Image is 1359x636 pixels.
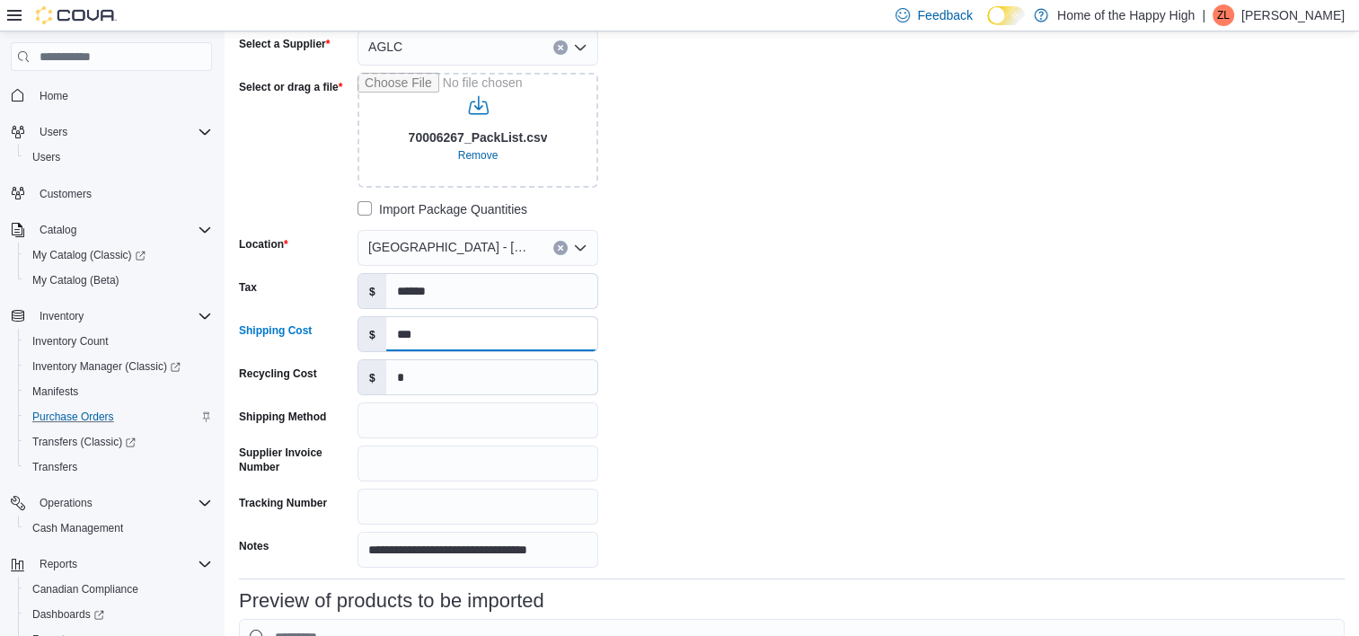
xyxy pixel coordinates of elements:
label: Import Package Quantities [357,199,527,220]
input: Use aria labels when no actual label is in use [357,73,598,188]
span: Users [32,121,212,143]
a: Inventory Manager (Classic) [25,356,188,377]
label: Select a Supplier [239,37,330,51]
p: | [1202,4,1205,26]
label: Recycling Cost [239,367,317,381]
span: Users [32,150,60,164]
button: Inventory Count [18,329,219,354]
a: Home [32,85,75,107]
span: Operations [40,496,93,510]
a: My Catalog (Beta) [25,269,127,291]
button: Users [4,119,219,145]
a: Transfers (Classic) [18,429,219,455]
label: Notes [239,539,269,553]
a: Transfers [25,456,84,478]
span: Transfers [32,460,77,474]
h3: Preview of products to be imported [239,590,544,612]
button: Home [4,82,219,108]
label: $ [358,317,386,351]
a: Canadian Compliance [25,579,146,600]
a: Dashboards [18,602,219,627]
span: ZL [1217,4,1230,26]
button: Purchase Orders [18,404,219,429]
button: Customers [4,181,219,207]
span: Purchase Orders [25,406,212,428]
a: Users [25,146,67,168]
a: My Catalog (Classic) [18,243,219,268]
button: Cash Management [18,516,219,541]
span: Canadian Compliance [32,582,138,596]
span: Catalog [40,223,76,237]
p: Home of the Happy High [1057,4,1195,26]
span: Transfers (Classic) [32,435,136,449]
button: Operations [32,492,100,514]
span: My Catalog (Beta) [25,269,212,291]
img: Cova [36,6,117,24]
div: Zoe Loney [1213,4,1234,26]
span: AGLC [368,36,402,57]
span: Feedback [917,6,972,24]
span: [GEOGRAPHIC_DATA] - [GEOGRAPHIC_DATA] - Pop's Cannabis [368,236,535,258]
span: My Catalog (Classic) [32,248,146,262]
span: Manifests [25,381,212,402]
span: Dark Mode [987,25,988,26]
span: Users [25,146,212,168]
a: Purchase Orders [25,406,121,428]
label: Supplier Invoice Number [239,446,350,474]
a: Manifests [25,381,85,402]
label: $ [358,360,386,394]
button: Reports [4,552,219,577]
span: Dashboards [32,607,104,622]
button: Canadian Compliance [18,577,219,602]
label: Location [239,237,288,252]
span: Users [40,125,67,139]
button: Inventory [32,305,91,327]
span: Reports [32,553,212,575]
label: $ [358,274,386,308]
button: Reports [32,553,84,575]
button: Clear input [553,241,568,255]
input: Dark Mode [987,6,1025,25]
a: Customers [32,183,99,205]
button: Transfers [18,455,219,480]
span: Customers [40,187,92,201]
button: Users [32,121,75,143]
button: Clear selected files [451,145,506,166]
span: Home [32,84,212,106]
span: Operations [32,492,212,514]
button: Inventory [4,304,219,329]
span: Catalog [32,219,212,241]
button: Open list of options [573,40,587,55]
a: Transfers (Classic) [25,431,143,453]
a: Dashboards [25,604,111,625]
label: Shipping Method [239,410,326,424]
span: Dashboards [25,604,212,625]
a: My Catalog (Classic) [25,244,153,266]
span: Reports [40,557,77,571]
span: Manifests [32,384,78,399]
label: Shipping Cost [239,323,312,338]
button: Clear input [553,40,568,55]
a: Cash Management [25,517,130,539]
label: Tax [239,280,257,295]
span: Transfers (Classic) [25,431,212,453]
span: Inventory Count [32,334,109,349]
button: Catalog [4,217,219,243]
a: Inventory Count [25,331,116,352]
span: Transfers [25,456,212,478]
a: Inventory Manager (Classic) [18,354,219,379]
label: Tracking Number [239,496,327,510]
button: Users [18,145,219,170]
span: Home [40,89,68,103]
span: Remove [458,148,499,163]
span: My Catalog (Beta) [32,273,119,287]
button: Catalog [32,219,84,241]
span: My Catalog (Classic) [25,244,212,266]
p: [PERSON_NAME] [1241,4,1345,26]
button: My Catalog (Beta) [18,268,219,293]
span: Canadian Compliance [25,579,212,600]
span: Purchase Orders [32,410,114,424]
button: Operations [4,490,219,516]
span: Inventory Manager (Classic) [25,356,212,377]
span: Cash Management [32,521,123,535]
